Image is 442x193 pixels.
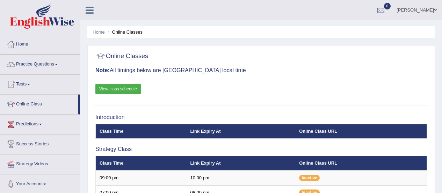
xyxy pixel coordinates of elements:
[0,115,80,132] a: Predictions
[0,154,80,172] a: Strategy Videos
[187,156,296,171] th: Link Expiry At
[95,51,148,62] h2: Online Classes
[95,67,427,74] h3: All timings below are [GEOGRAPHIC_DATA] local time
[95,67,110,73] b: Note:
[187,124,296,139] th: Link Expiry At
[106,29,143,35] li: Online Classes
[95,146,427,152] h3: Strategy Class
[0,135,80,152] a: Success Stories
[96,171,187,185] td: 09:00 pm
[93,29,105,35] a: Home
[96,124,187,139] th: Class Time
[95,114,427,120] h3: Introduction
[0,95,78,112] a: Online Class
[187,171,296,185] td: 10:00 pm
[96,156,187,171] th: Class Time
[0,75,80,92] a: Tests
[299,175,320,181] span: Inactive
[295,156,427,171] th: Online Class URL
[384,3,391,9] span: 0
[295,124,427,139] th: Online Class URL
[0,174,80,192] a: Your Account
[95,84,141,94] a: View class schedule
[0,35,80,52] a: Home
[0,55,80,72] a: Practice Questions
